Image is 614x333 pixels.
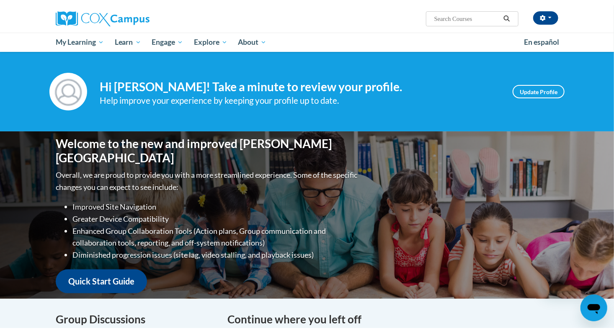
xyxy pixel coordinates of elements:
span: Explore [194,32,227,42]
a: En español [519,28,565,46]
a: My Learning [50,28,109,47]
span: En español [524,33,559,41]
iframe: Message from company [542,268,607,286]
a: Cox Campus [56,6,215,21]
li: Diminished progression issues (site lag, video stalling, and playback issues) [72,244,359,256]
div: Main menu [43,28,571,47]
li: Improved Site Navigation [72,196,359,208]
p: Overall, we are proud to provide you with a more streamlined experience. Some of the specific cha... [56,164,359,188]
span: Learn [115,32,141,42]
button: Account Settings [533,6,558,20]
h4: Group Discussions [56,306,215,323]
h4: Continue where you left off [227,306,558,323]
img: Cox Campus [56,6,150,21]
a: Quick Start Guide [56,264,147,288]
span: About [238,32,266,42]
span: Engage [152,32,183,42]
a: Learn [109,28,147,47]
button: Search [500,9,513,19]
h1: Welcome to the new and improved [PERSON_NAME][GEOGRAPHIC_DATA] [56,132,359,160]
input: Search Courses [433,9,500,19]
div: Help improve your experience by keeping your profile up to date. [100,89,500,102]
a: Engage [146,28,188,47]
a: Explore [188,28,233,47]
h4: Hi [PERSON_NAME]! Take a minute to review your profile. [100,75,500,89]
img: Profile Image [49,68,87,105]
li: Enhanced Group Collaboration Tools (Action plans, Group communication and collaboration tools, re... [72,220,359,244]
a: Update Profile [513,80,565,93]
a: About [233,28,272,47]
span: My Learning [56,32,104,42]
iframe: Button to launch messaging window [580,289,607,316]
li: Greater Device Compatibility [72,208,359,220]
